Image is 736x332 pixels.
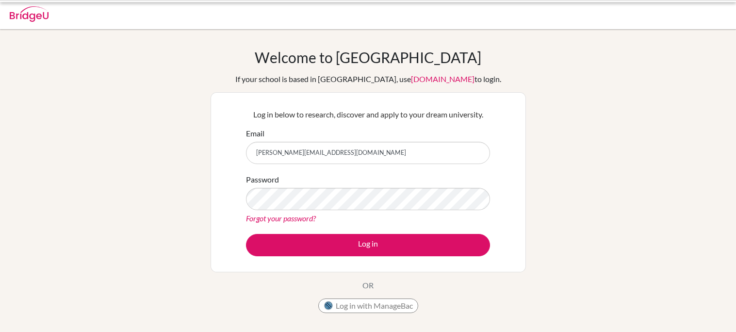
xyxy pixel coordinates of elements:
h1: Welcome to [GEOGRAPHIC_DATA] [255,49,481,66]
p: OR [362,280,374,291]
div: If your school is based in [GEOGRAPHIC_DATA], use to login. [235,73,501,85]
p: Log in below to research, discover and apply to your dream university. [246,109,490,120]
label: Password [246,174,279,185]
button: Log in with ManageBac [318,299,418,313]
button: Log in [246,234,490,256]
a: [DOMAIN_NAME] [411,74,474,83]
img: Bridge-U [10,6,49,22]
label: Email [246,128,264,139]
a: Forgot your password? [246,214,316,223]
